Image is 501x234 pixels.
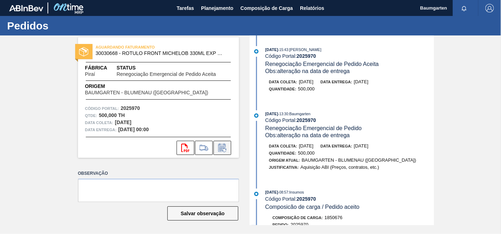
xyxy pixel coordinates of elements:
[278,112,288,116] span: - 13:30
[78,168,239,179] label: Observação
[201,4,233,12] span: Planejamento
[254,192,258,196] img: atual
[297,53,316,59] strong: 2025970
[485,4,494,12] img: Logout
[240,4,293,12] span: Composição de Carga
[354,143,368,149] span: [DATE]
[118,127,149,132] strong: [DATE] 00:00
[324,215,343,220] span: 1850676
[298,150,315,156] span: 500,000
[265,196,434,202] div: Código Portal:
[288,112,311,116] span: : Baumgarten
[85,112,97,119] span: Qtde :
[288,48,322,52] span: : [PERSON_NAME]
[85,64,117,72] span: Fábrica
[269,80,297,84] span: Data coleta:
[299,143,313,149] span: [DATE]
[265,48,278,52] span: [DATE]
[265,204,360,210] span: Composicão de carga / Pedido aceito
[269,144,297,148] span: Data coleta:
[167,206,238,221] button: Salvar observação
[79,47,88,56] img: status
[269,165,299,169] span: Justificativa:
[269,158,300,162] span: Origem Atual:
[9,5,43,11] img: TNhmsLtSVTkK8tSr43FrP2fwEKptu5GPRR3wAAAABJRU5ErkJggg==
[85,72,95,77] span: Piraí
[354,79,368,84] span: [DATE]
[278,48,288,52] span: - 15:43
[453,3,475,13] button: Notificações
[85,105,119,112] span: Código Portal:
[265,112,278,116] span: [DATE]
[99,112,125,118] strong: 500,000 TH
[85,90,208,95] span: BAUMGARTEN - BLUMENAU ([GEOGRAPHIC_DATA])
[297,117,316,123] strong: 2025970
[96,44,195,51] span: AGUARDANDO FATURAMENTO
[269,151,296,155] span: Quantidade :
[300,165,379,170] span: Aquisição ABI (Preços, contratos, etc.)
[177,4,194,12] span: Tarefas
[7,22,133,30] h1: Pedidos
[321,80,352,84] span: Data entrega:
[85,126,117,133] span: Data entrega:
[265,132,350,138] span: Obs: alteração na data de entrega
[297,196,316,202] strong: 2025970
[96,51,224,56] span: 30030668 - ROTULO FRONT MICHELOB 330ML EXP CH
[121,105,140,111] strong: 2025970
[300,4,324,12] span: Relatórios
[254,113,258,118] img: atual
[269,87,296,91] span: Quantidade :
[265,117,434,123] div: Código Portal:
[265,190,278,194] span: [DATE]
[321,144,352,148] span: Data entrega:
[265,53,434,59] div: Código Portal:
[278,190,288,194] span: - 08:57
[290,222,308,227] span: 2025970
[265,125,362,131] span: Renegociação Emergencial de Pedido
[85,119,113,126] span: Data coleta:
[265,61,379,67] span: Renegociação Emergencial de Pedido Aceita
[299,79,313,84] span: [DATE]
[117,64,232,72] span: Status
[85,83,229,90] span: Origem
[288,190,304,194] span: : Insumos
[213,141,231,155] div: Informar alteração no pedido
[273,223,289,227] span: Pedido :
[302,157,416,163] span: BAUMGARTEN - BLUMENAU ([GEOGRAPHIC_DATA])
[254,49,258,54] img: atual
[177,141,194,155] div: Abrir arquivo PDF
[273,216,323,220] span: Composição de Carga :
[298,86,315,91] span: 500,000
[195,141,213,155] div: Ir para Composição de Carga
[265,68,350,74] span: Obs: alteração na data de entrega
[115,119,131,125] strong: [DATE]
[117,72,216,77] span: Renegociação Emergencial de Pedido Aceita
